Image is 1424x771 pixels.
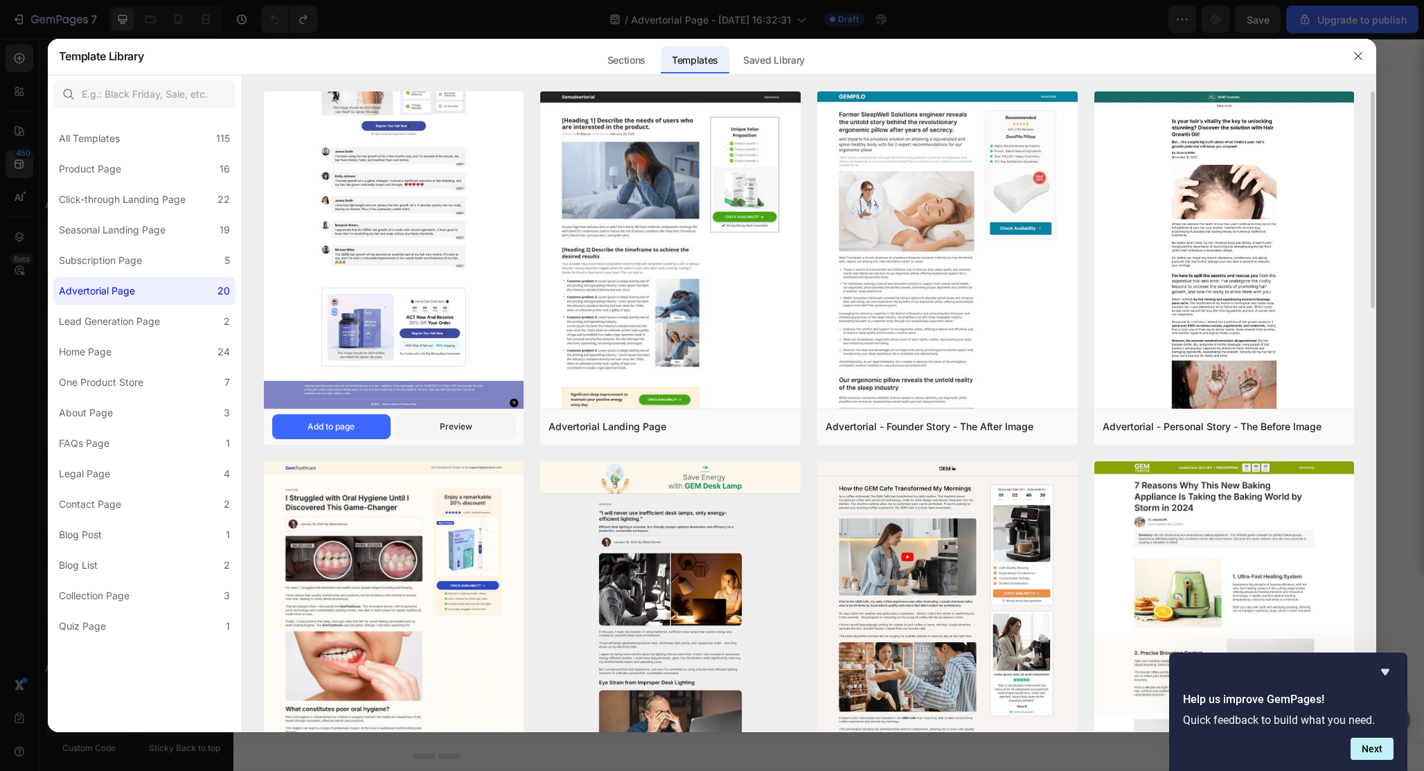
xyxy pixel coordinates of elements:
[1103,418,1321,435] div: Advertorial - Personal Story - The Before Image
[661,46,729,74] div: Templates
[440,420,472,433] div: Preview
[59,38,144,74] h2: Template Library
[1377,664,1394,680] button: Hide survey
[53,80,235,108] input: E.g.: Black Friday, Sale, etc.
[226,526,230,543] div: 1
[59,587,130,604] div: Collection Page
[59,222,166,238] div: Seasonal Landing Page
[59,283,135,299] div: Advertorial Page
[59,313,160,330] div: Lead Generation Page
[732,46,816,74] div: Saved Library
[502,475,688,486] div: Start with Generating from URL or image
[217,344,230,360] div: 24
[224,313,230,330] div: 2
[598,398,696,425] button: Add elements
[512,370,679,387] div: Start with Sections from sidebar
[59,161,121,177] div: Product Page
[1183,714,1394,727] p: Quick feedback to build what you need.
[59,526,102,543] div: Blog Post
[217,283,230,299] div: 20
[226,435,230,452] div: 1
[59,252,142,269] div: Subscription Page
[224,466,230,482] div: 4
[59,435,109,452] div: FAQs Page
[224,252,230,269] div: 5
[224,405,230,421] div: 3
[59,130,120,147] div: All Templates
[59,466,110,482] div: Legal Page
[596,46,657,74] div: Sections
[59,618,106,635] div: Quiz Page
[396,414,515,439] button: Preview
[1183,691,1394,708] h2: Help us improve GemPages!
[220,222,230,238] div: 19
[59,191,186,208] div: Click-through Landing Page
[224,496,230,513] div: 2
[826,418,1033,435] div: Advertorial - Founder Story - The After Image
[220,161,230,177] div: 16
[59,374,143,391] div: One Product Store
[59,496,121,513] div: Contact Page
[216,130,230,147] div: 115
[272,414,391,439] button: Add to page
[549,418,666,435] div: Advertorial Landing Page
[224,557,230,574] div: 2
[59,557,98,574] div: Blog List
[59,405,113,421] div: About Page
[226,618,230,635] div: 1
[308,420,355,433] div: Add to page
[1183,664,1394,760] div: Help us improve GemPages!
[224,374,230,391] div: 7
[59,344,112,360] div: Home Page
[1351,738,1394,760] button: Next question
[224,587,230,604] div: 3
[217,191,230,208] div: 22
[495,398,590,425] button: Add sections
